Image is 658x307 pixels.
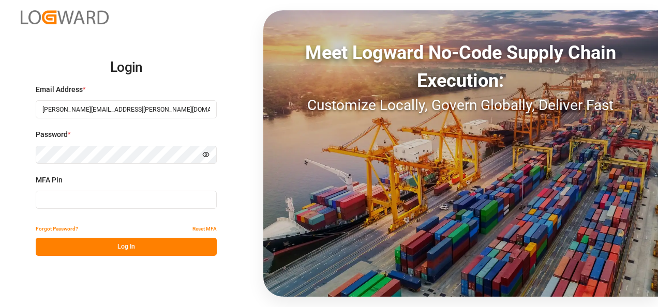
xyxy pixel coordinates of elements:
[263,39,658,95] div: Meet Logward No-Code Supply Chain Execution:
[36,51,217,84] h2: Login
[192,220,217,238] button: Reset MFA
[36,100,217,118] input: Enter your email
[36,84,83,95] span: Email Address
[36,238,217,256] button: Log In
[36,129,68,140] span: Password
[36,220,78,238] button: Forgot Password?
[21,10,109,24] img: Logward_new_orange.png
[263,95,658,116] div: Customize Locally, Govern Globally, Deliver Fast
[36,175,63,186] span: MFA Pin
